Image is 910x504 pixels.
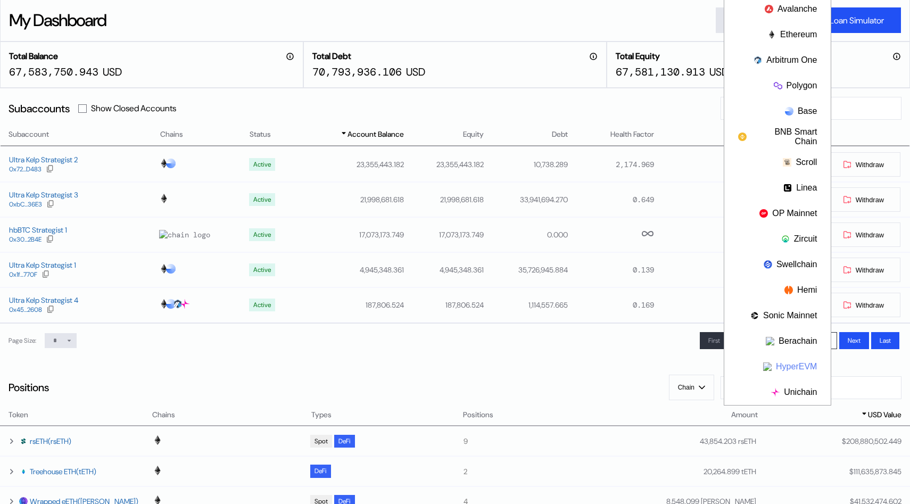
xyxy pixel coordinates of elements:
button: Distribute Yield [716,7,804,33]
img: chain logo [766,337,774,345]
img: chain logo [774,81,782,90]
img: chain logo [759,209,768,218]
img: chain logo [159,264,169,274]
div: 2 [464,467,602,476]
span: Chains [160,129,183,140]
img: chain logo [750,311,759,320]
span: Positions [463,409,493,420]
td: 2,174.969 [568,147,655,182]
div: 43,854.203 rsETH [700,436,756,446]
div: Page Size: [9,336,36,345]
span: Last [880,336,891,345]
button: Hemi [724,277,831,303]
div: Positions [9,381,49,394]
span: Withdraw [856,161,884,169]
span: Types [311,409,332,420]
button: Sonic Mainnet [724,303,831,328]
td: 17,073,173.749 [296,217,404,252]
div: 67,583,750.943 [9,65,98,79]
img: chain logo [159,230,210,239]
span: Token [9,409,28,420]
td: 0.649 [568,182,655,217]
div: Ultra Kelp Strategist 2 [9,155,78,164]
td: 21,998,681.618 [296,182,404,217]
img: chain logo [166,299,176,309]
td: 0.169 [568,287,655,323]
img: chain logo [785,107,793,115]
img: chain logo [159,159,169,168]
button: Last [871,332,899,349]
img: chain logo [173,299,183,309]
button: Withdraw [826,222,901,247]
div: Active [253,231,271,238]
td: 4,945,348.361 [404,252,485,287]
div: 20,264.899 tETH [704,467,756,476]
img: chain logo [767,30,776,39]
img: chain logo [754,56,762,64]
div: USD [103,65,122,79]
div: 0x45...2608 [9,306,42,313]
span: Amount [731,409,758,420]
div: Subaccounts [9,102,70,115]
div: $ 111,635,873.845 [849,467,901,476]
img: chain logo [765,5,773,13]
span: Health Factor [610,129,654,140]
button: Withdraw [826,152,901,177]
div: 9 [464,436,602,446]
span: Withdraw [856,231,884,239]
img: chain logo [153,466,162,475]
div: My Dashboard [9,9,106,31]
img: chain logo [166,159,176,168]
td: 21,998,681.618 [404,182,485,217]
button: Scroll [724,150,831,175]
div: Ultra Kelp Strategist 3 [9,190,78,200]
button: Withdraw [826,292,901,318]
div: 70,793,936.106 [312,65,402,79]
span: Status [250,129,271,140]
span: Debt [552,129,568,140]
td: 33,941,694.270 [484,182,568,217]
div: Spot [315,437,328,445]
div: USD [709,65,729,79]
td: 17,073,173.749 [404,217,485,252]
span: Next [848,336,861,345]
span: Chains [152,409,175,420]
img: chain logo [166,264,176,274]
img: chain logo [153,435,162,445]
button: Unichain [724,379,831,405]
button: Arbitrum One [724,47,831,73]
button: BNB Smart Chain [724,124,831,150]
td: 1,114,557.665 [484,287,568,323]
label: Show Closed Accounts [91,103,176,114]
div: $ 208,880,502.449 [842,436,901,446]
td: 0.139 [568,252,655,287]
td: 4,945,348.361 [296,252,404,287]
div: Loan Simulator [830,15,884,26]
h2: Total Balance [9,51,58,62]
td: 10,738.289 [484,147,568,182]
button: Ethereum [724,22,831,47]
button: Chain [669,375,714,400]
button: Next [839,332,869,349]
span: Equity [463,129,484,140]
img: chain logo [159,299,169,309]
span: Withdraw [856,301,884,309]
span: First [708,336,720,345]
button: Linea [724,175,831,201]
td: 187,806.524 [296,287,404,323]
img: chain logo [738,133,747,141]
img: chain logo [180,299,189,309]
td: 187,806.524 [404,287,485,323]
div: 0x1f...770F [9,271,37,278]
span: Withdraw [856,196,884,204]
img: chain logo [771,388,780,396]
div: 0xbC...36E3 [9,201,42,208]
img: chain logo [764,260,772,269]
img: tETH_logo_2_%281%29.png [19,467,28,476]
a: rsETH(rsETH) [30,436,71,446]
span: Account Balance [348,129,404,140]
button: Swellchain [724,252,831,277]
h2: Total Debt [312,51,351,62]
div: DeFi [338,437,351,445]
button: First [700,332,729,349]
